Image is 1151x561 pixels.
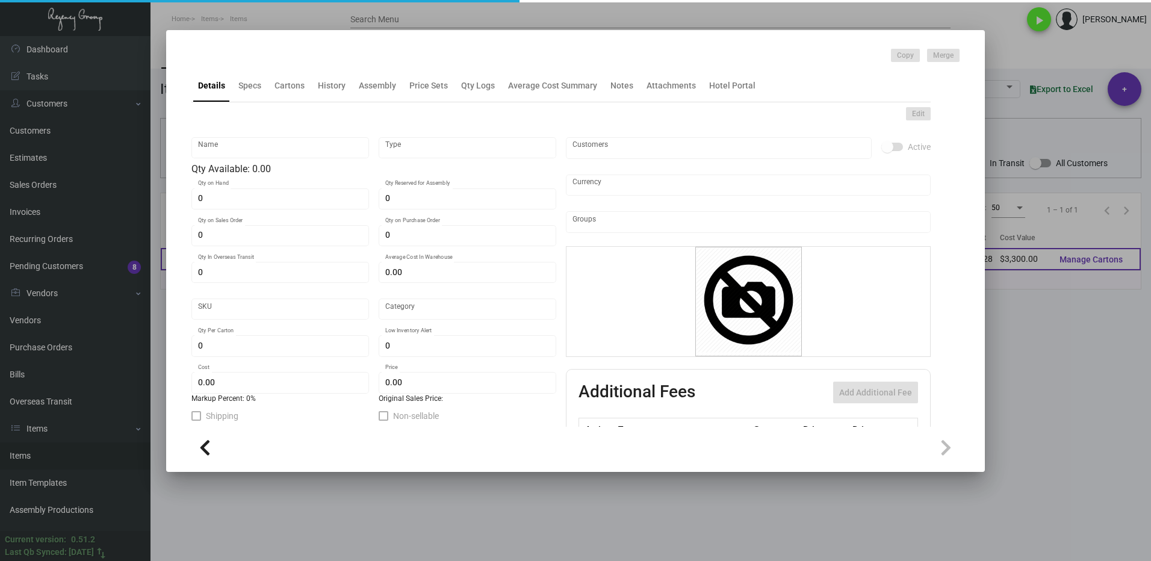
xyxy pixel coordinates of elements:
[71,533,95,546] div: 0.51.2
[897,51,914,61] span: Copy
[409,79,448,92] div: Price Sets
[927,49,960,62] button: Merge
[579,418,616,439] th: Active
[275,79,305,92] div: Cartons
[191,162,556,176] div: Qty Available: 0.00
[238,79,261,92] div: Specs
[198,79,225,92] div: Details
[849,418,904,439] th: Price type
[508,79,597,92] div: Average Cost Summary
[908,140,931,154] span: Active
[906,107,931,120] button: Edit
[750,418,799,439] th: Cost
[891,49,920,62] button: Copy
[709,79,755,92] div: Hotel Portal
[461,79,495,92] div: Qty Logs
[833,382,918,403] button: Add Additional Fee
[839,388,912,397] span: Add Additional Fee
[610,79,633,92] div: Notes
[359,79,396,92] div: Assembly
[318,79,346,92] div: History
[5,546,94,559] div: Last Qb Synced: [DATE]
[615,418,750,439] th: Type
[912,109,925,119] span: Edit
[572,143,866,153] input: Add new..
[572,217,925,227] input: Add new..
[647,79,696,92] div: Attachments
[579,382,695,403] h2: Additional Fees
[393,409,439,423] span: Non-sellable
[933,51,954,61] span: Merge
[206,409,238,423] span: Shipping
[5,533,66,546] div: Current version:
[800,418,849,439] th: Price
